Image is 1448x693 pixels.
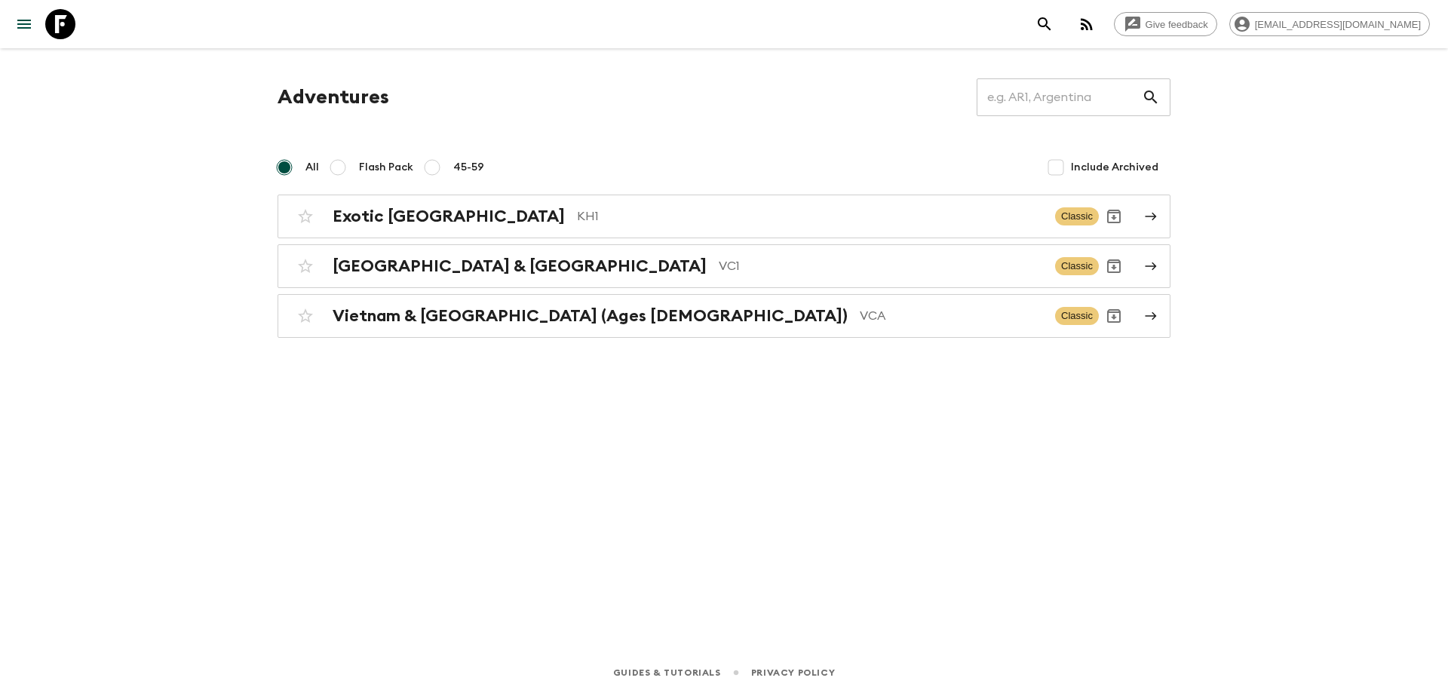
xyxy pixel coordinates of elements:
span: 45-59 [453,160,484,175]
a: Guides & Tutorials [613,664,721,681]
button: Archive [1099,201,1129,232]
p: VCA [860,307,1043,325]
div: [EMAIL_ADDRESS][DOMAIN_NAME] [1229,12,1430,36]
button: Archive [1099,251,1129,281]
span: All [305,160,319,175]
button: Archive [1099,301,1129,331]
button: menu [9,9,39,39]
a: Vietnam & [GEOGRAPHIC_DATA] (Ages [DEMOGRAPHIC_DATA])VCAClassicArchive [278,294,1170,338]
a: Give feedback [1114,12,1217,36]
span: Classic [1055,307,1099,325]
h2: [GEOGRAPHIC_DATA] & [GEOGRAPHIC_DATA] [333,256,707,276]
span: Classic [1055,207,1099,225]
button: search adventures [1029,9,1060,39]
span: Include Archived [1071,160,1158,175]
h2: Vietnam & [GEOGRAPHIC_DATA] (Ages [DEMOGRAPHIC_DATA]) [333,306,848,326]
p: VC1 [719,257,1043,275]
span: [EMAIL_ADDRESS][DOMAIN_NAME] [1247,19,1429,30]
a: [GEOGRAPHIC_DATA] & [GEOGRAPHIC_DATA]VC1ClassicArchive [278,244,1170,288]
a: Privacy Policy [751,664,835,681]
span: Give feedback [1137,19,1216,30]
span: Classic [1055,257,1099,275]
a: Exotic [GEOGRAPHIC_DATA]KH1ClassicArchive [278,195,1170,238]
h2: Exotic [GEOGRAPHIC_DATA] [333,207,565,226]
h1: Adventures [278,82,389,112]
p: KH1 [577,207,1043,225]
input: e.g. AR1, Argentina [977,76,1142,118]
span: Flash Pack [359,160,413,175]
